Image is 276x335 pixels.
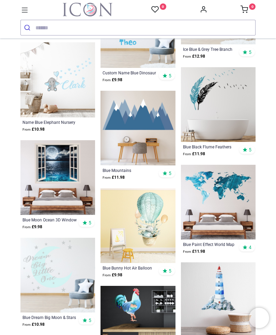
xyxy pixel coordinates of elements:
[22,315,79,320] a: Blue Dream Big Moon & Stars
[160,3,166,10] sup: 0
[249,49,251,55] span: 5
[22,119,79,125] a: Name Blue Elephant Nursery
[181,67,256,142] img: Blue Black Flume Feathers Wall Sticker
[103,77,122,83] strong: £ 9.98
[183,152,191,156] span: From
[169,73,171,79] span: 5
[183,53,205,60] strong: £ 12.98
[22,321,45,328] strong: £ 10.98
[183,144,240,149] a: Blue Black Flume Feathers
[249,147,251,153] span: 5
[20,42,95,117] img: Personalised Name Blue Elephant Nursery Wall Sticker
[63,3,112,16] a: Logo of Icon Wall Stickers
[20,238,95,312] img: Blue Dream Big Moon & Stars Wall Sticker
[22,224,42,230] strong: £ 9.98
[103,273,111,277] span: From
[183,242,240,247] a: Blue Paint Effect World Map
[101,188,175,263] img: Blue Bunny Hot Air Balloon Nursery Wall Sticker
[103,167,159,173] a: Blue Mountains
[22,323,31,326] span: From
[103,265,159,271] a: Blue Bunny Hot Air Balloon Nursery
[183,55,191,58] span: From
[151,5,166,14] a: 0
[22,225,31,229] span: From
[200,8,207,13] a: Account Info
[183,248,205,255] strong: £ 11.98
[249,244,251,250] span: 4
[183,250,191,253] span: From
[89,317,91,323] span: 5
[20,140,95,215] img: Blue Moon Ocean 3D Window Wall Sticker
[103,176,111,179] span: From
[22,126,45,133] strong: £ 10.98
[183,151,205,157] strong: £ 11.98
[241,8,256,13] a: 0
[103,78,111,82] span: From
[89,220,91,226] span: 5
[63,3,112,16] img: Icon Wall Stickers
[169,170,171,176] span: 5
[249,308,269,328] iframe: Brevo live chat
[22,128,31,131] span: From
[22,217,79,222] a: Blue Moon Ocean 3D Window
[103,272,122,278] strong: £ 9.98
[101,91,175,165] img: Blue Mountains Wall Sticker
[21,20,35,35] button: Submit
[181,165,256,239] img: Blue Paint Effect World Map Wall Sticker
[169,268,171,274] span: 5
[183,46,240,52] a: Ice Blue & Grey Tree Branch
[103,70,159,75] a: Custom Name Blue Dinosaur Kids Room
[249,3,256,10] sup: 0
[103,174,125,181] strong: £ 11.98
